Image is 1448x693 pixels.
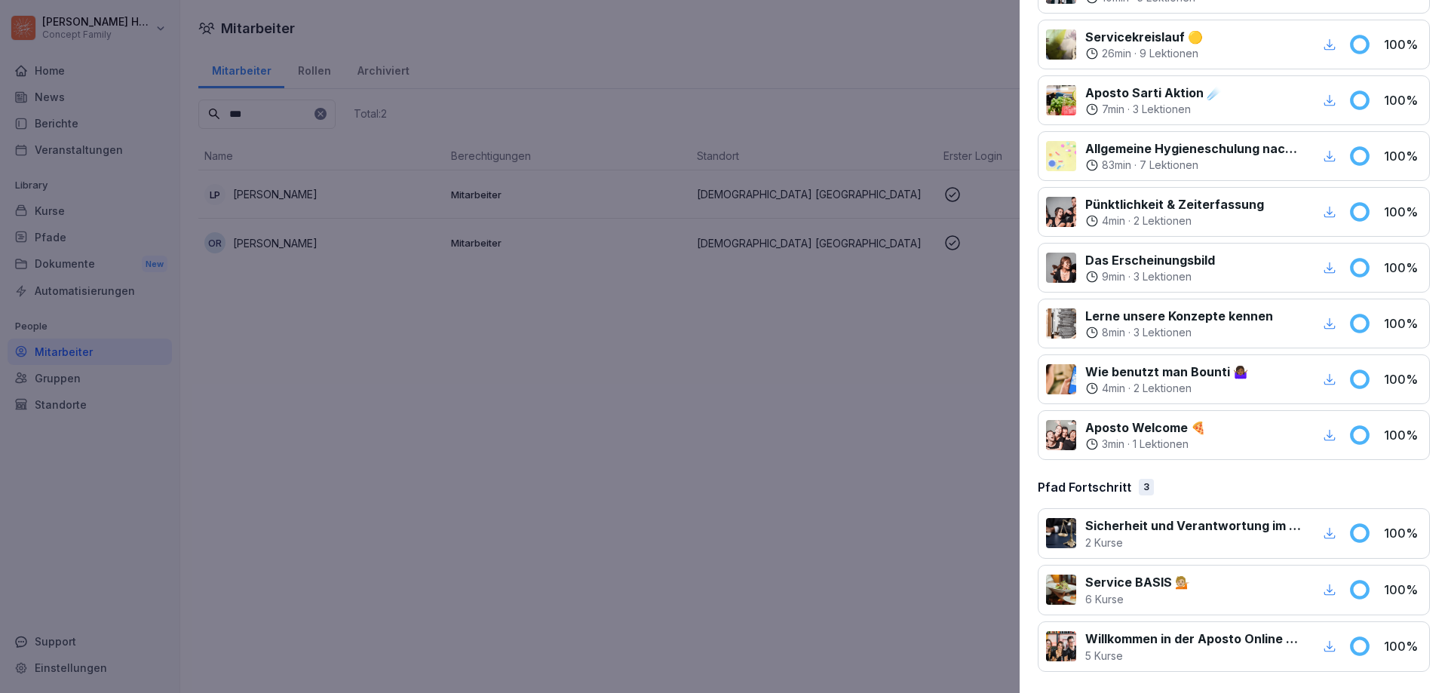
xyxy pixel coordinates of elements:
[1384,581,1422,599] p: 100 %
[1085,158,1302,173] div: ·
[1085,517,1302,535] p: Sicherheit und Verantwortung im Arbeitsalltag 🔐 SERVICE
[1085,648,1302,664] p: 5 Kurse
[1085,573,1190,591] p: Service BASIS 💁🏼
[1384,314,1422,333] p: 100 %
[1085,195,1264,213] p: Pünktlichkeit & Zeiterfassung
[1102,269,1125,284] p: 9 min
[1085,419,1206,437] p: Aposto Welcome 🍕
[1038,478,1131,496] p: Pfad Fortschritt
[1140,46,1198,61] p: 9 Lektionen
[1085,437,1206,452] div: ·
[1384,637,1422,655] p: 100 %
[1102,381,1125,396] p: 4 min
[1085,46,1203,61] div: ·
[1085,28,1203,46] p: Servicekreislauf 🟡
[1085,251,1215,269] p: Das Erscheinungsbild
[1134,269,1192,284] p: 3 Lektionen
[1102,325,1125,340] p: 8 min
[1102,437,1124,452] p: 3 min
[1384,370,1422,388] p: 100 %
[1384,35,1422,54] p: 100 %
[1085,213,1264,228] div: ·
[1133,437,1189,452] p: 1 Lektionen
[1139,479,1154,495] div: 3
[1085,307,1273,325] p: Lerne unsere Konzepte kennen
[1102,213,1125,228] p: 4 min
[1085,381,1248,396] div: ·
[1384,426,1422,444] p: 100 %
[1085,140,1302,158] p: Allgemeine Hygieneschulung nach LMHV §4 & gemäß §43 IFSG
[1384,524,1422,542] p: 100 %
[1133,102,1191,117] p: 3 Lektionen
[1085,269,1215,284] div: ·
[1384,91,1422,109] p: 100 %
[1085,630,1302,648] p: Willkommen in der Aposto Online Lernwelt 🍕
[1384,147,1422,165] p: 100 %
[1085,102,1222,117] div: ·
[1384,259,1422,277] p: 100 %
[1134,381,1192,396] p: 2 Lektionen
[1134,213,1192,228] p: 2 Lektionen
[1085,84,1222,102] p: Aposto Sarti Aktion ☄️
[1384,203,1422,221] p: 100 %
[1085,535,1302,550] p: 2 Kurse
[1102,46,1131,61] p: 26 min
[1102,158,1131,173] p: 83 min
[1085,363,1248,381] p: Wie benutzt man Bounti 🤷🏾‍♀️
[1140,158,1198,173] p: 7 Lektionen
[1134,325,1192,340] p: 3 Lektionen
[1102,102,1124,117] p: 7 min
[1085,591,1190,607] p: 6 Kurse
[1085,325,1273,340] div: ·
